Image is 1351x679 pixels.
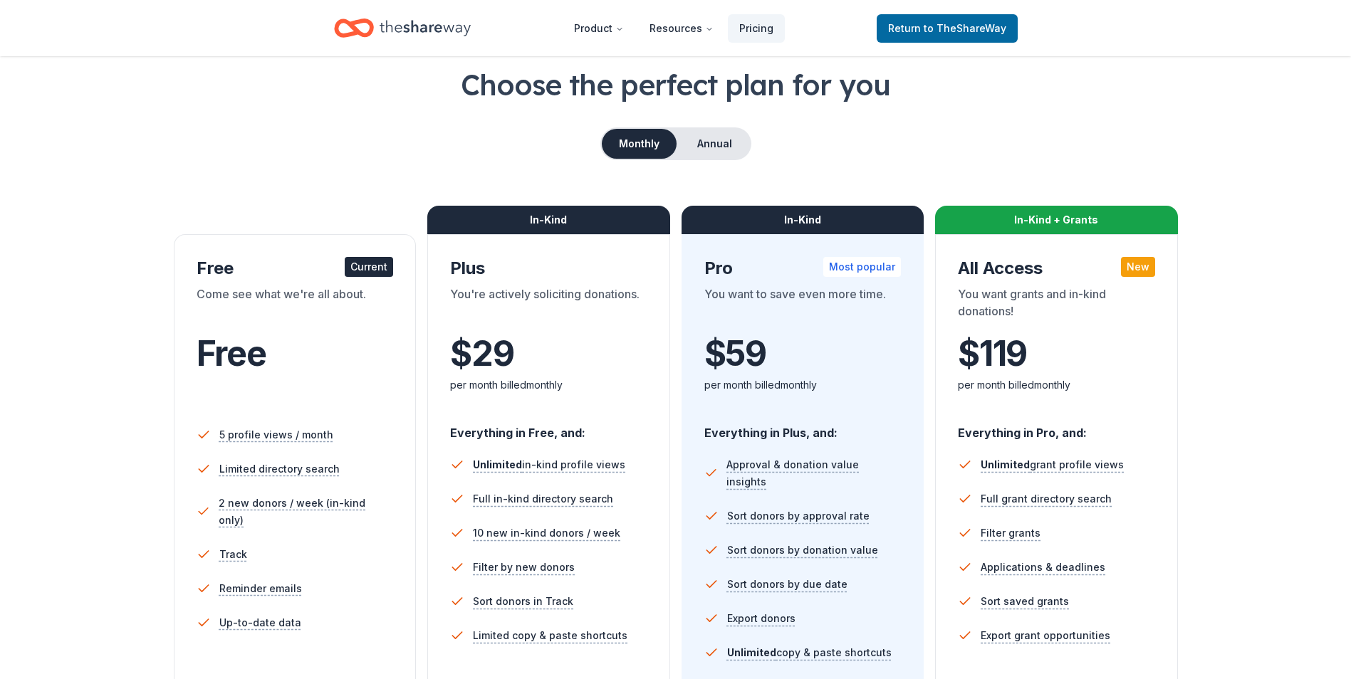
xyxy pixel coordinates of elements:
[958,412,1155,442] div: Everything in Pro, and:
[924,22,1006,34] span: to TheShareWay
[981,593,1069,610] span: Sort saved grants
[958,257,1155,280] div: All Access
[473,627,627,644] span: Limited copy & paste shortcuts
[219,426,333,443] span: 5 profile views / month
[450,377,647,394] div: per month billed monthly
[704,257,902,280] div: Pro
[219,614,301,631] span: Up-to-date data
[450,285,647,325] div: You're actively soliciting donations.
[679,129,750,159] button: Annual
[726,456,901,490] span: Approval & donation value insights
[473,458,522,470] span: Unlimited
[473,559,575,576] span: Filter by new donors
[427,206,670,234] div: In-Kind
[823,257,901,277] div: Most popular
[638,14,725,43] button: Resources
[450,334,513,374] span: $ 29
[704,412,902,442] div: Everything in Plus, and:
[981,490,1112,507] span: Full grant directory search
[958,334,1027,374] span: $ 119
[727,646,892,658] span: copy & paste shortcuts
[682,206,924,234] div: In-Kind
[473,458,625,470] span: in-kind profile views
[473,525,620,542] span: 10 new in-kind donors / week
[197,257,394,280] div: Free
[602,129,677,159] button: Monthly
[727,576,847,593] span: Sort donors by due date
[981,559,1105,576] span: Applications & deadlines
[877,14,1018,43] a: Returnto TheShareWay
[888,20,1006,37] span: Return
[704,334,766,374] span: $ 59
[345,257,393,277] div: Current
[219,460,340,478] span: Limited directory search
[473,490,613,507] span: Full in-kind directory search
[727,542,878,559] span: Sort donors by donation value
[981,458,1030,470] span: Unlimited
[935,206,1178,234] div: In-Kind + Grants
[981,627,1110,644] span: Export grant opportunities
[981,525,1040,542] span: Filter grants
[727,610,796,627] span: Export donors
[727,507,870,525] span: Sort donors by approval rate
[563,11,785,45] nav: Main
[981,458,1124,470] span: grant profile views
[563,14,635,43] button: Product
[57,65,1294,105] h1: Choose the perfect plan for you
[728,14,785,43] a: Pricing
[450,412,647,442] div: Everything in Free, and:
[219,546,247,563] span: Track
[197,285,394,325] div: Come see what we're all about.
[1121,257,1155,277] div: New
[958,377,1155,394] div: per month billed monthly
[450,257,647,280] div: Plus
[219,580,302,597] span: Reminder emails
[197,332,266,374] span: Free
[704,285,902,325] div: You want to save even more time.
[334,11,471,45] a: Home
[727,646,776,658] span: Unlimited
[958,285,1155,325] div: You want grants and in-kind donations!
[219,495,393,529] span: 2 new donors / week (in-kind only)
[704,377,902,394] div: per month billed monthly
[473,593,573,610] span: Sort donors in Track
